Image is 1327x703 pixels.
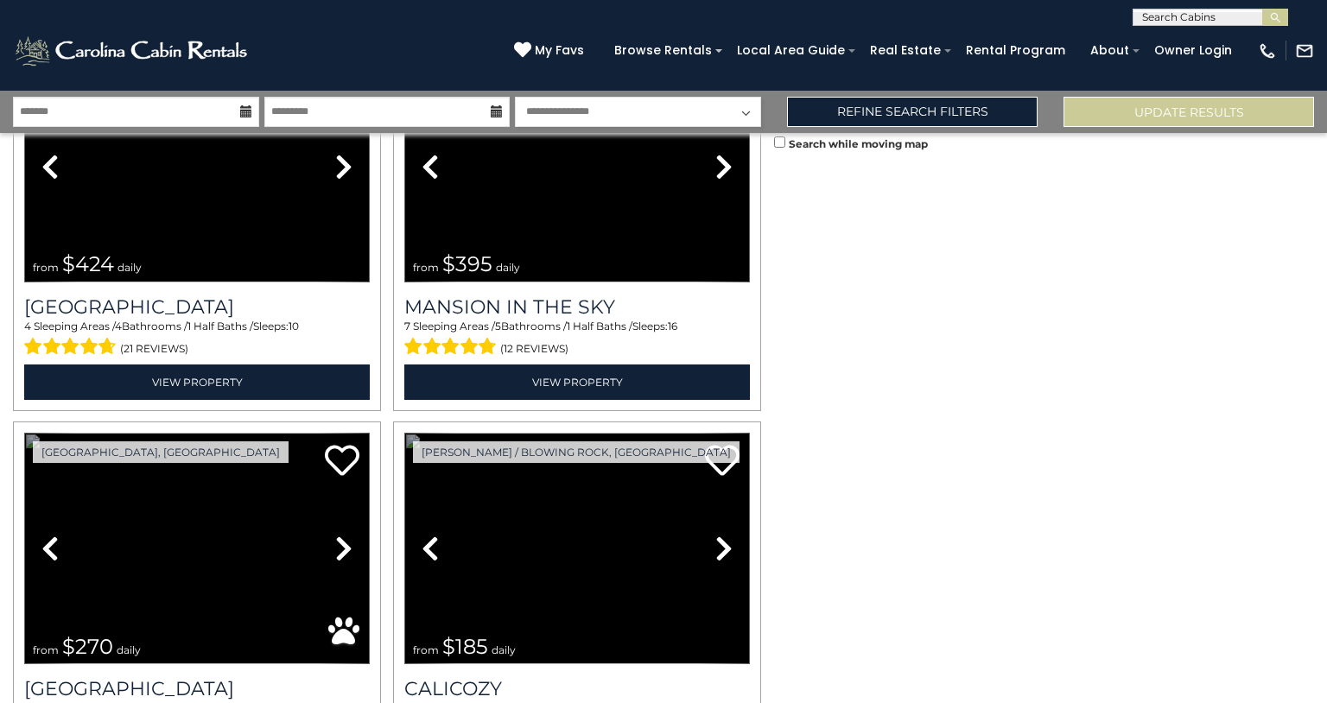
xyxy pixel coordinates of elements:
[404,51,750,282] img: dummy-image.jpg
[787,97,1038,127] a: Refine Search Filters
[514,41,588,60] a: My Favs
[442,251,492,276] span: $395
[24,319,370,360] div: Sleeping Areas / Bathrooms / Sleeps:
[24,51,370,282] img: dummy-image.jpg
[24,320,31,332] span: 4
[115,320,122,332] span: 4
[24,433,370,664] img: dummy-image.jpg
[496,261,520,274] span: daily
[957,37,1074,64] a: Rental Program
[117,261,142,274] span: daily
[404,320,410,332] span: 7
[404,319,750,360] div: Sleeping Areas / Bathrooms / Sleeps:
[13,34,252,68] img: White-1-2.png
[728,37,854,64] a: Local Area Guide
[117,643,141,656] span: daily
[404,364,750,400] a: View Property
[495,320,501,332] span: 5
[33,643,59,656] span: from
[62,634,113,659] span: $270
[1295,41,1314,60] img: mail-regular-white.png
[24,677,370,700] h3: Majestic Mountain Haus
[404,677,750,700] a: Calicozy
[289,320,299,332] span: 10
[24,677,370,700] a: [GEOGRAPHIC_DATA]
[413,441,740,463] a: [PERSON_NAME] / Blowing Rock, [GEOGRAPHIC_DATA]
[33,441,289,463] a: [GEOGRAPHIC_DATA], [GEOGRAPHIC_DATA]
[413,643,439,656] span: from
[500,338,568,360] span: (12 reviews)
[789,137,928,150] small: Search while moving map
[33,261,59,274] span: from
[62,251,114,276] span: $424
[492,643,516,656] span: daily
[567,320,632,332] span: 1 Half Baths /
[24,295,370,319] a: [GEOGRAPHIC_DATA]
[1082,37,1138,64] a: About
[325,443,359,480] a: Add to favorites
[404,433,750,664] img: dummy-image.jpg
[24,295,370,319] h3: Mountain Heart Lodge
[442,634,488,659] span: $185
[1146,37,1241,64] a: Owner Login
[606,37,721,64] a: Browse Rentals
[668,320,677,332] span: 16
[120,338,188,360] span: (21 reviews)
[404,295,750,319] a: Mansion In The Sky
[1258,41,1277,60] img: phone-regular-white.png
[1064,97,1314,127] button: Update Results
[187,320,253,332] span: 1 Half Baths /
[774,136,785,148] input: Search while moving map
[413,261,439,274] span: from
[861,37,949,64] a: Real Estate
[535,41,584,60] span: My Favs
[24,364,370,400] a: View Property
